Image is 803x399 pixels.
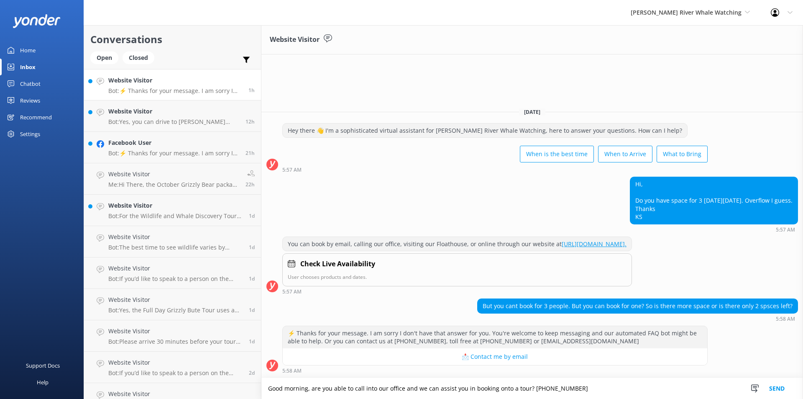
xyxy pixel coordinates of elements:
p: Me: Hi There, the October Grizzly Bear package is open for booking and tours are booking up quick... [108,181,239,188]
span: Sep 02 2025 08:03am (UTC -07:00) America/Tijuana [249,306,255,314]
span: [PERSON_NAME] River Whale Watching [631,8,742,16]
div: Sep 04 2025 05:57am (UTC -07:00) America/Tijuana [282,288,632,294]
a: Open [90,53,123,62]
div: Help [37,374,49,391]
a: Website VisitorBot:Yes, you can drive to [PERSON_NAME][GEOGRAPHIC_DATA]. It is located on [GEOGRA... [84,100,261,132]
div: Reviews [20,92,40,109]
div: Hey there 👋 I'm a sophisticated virtual assistant for [PERSON_NAME] River Whale Watching, here to... [283,124,687,138]
div: Home [20,42,36,59]
h4: Website Visitor [108,201,243,210]
div: Sep 04 2025 05:57am (UTC -07:00) America/Tijuana [282,167,708,172]
p: Bot: ⚡ Thanks for your message. I am sorry I don't have that answer for you. You're welcome to ke... [108,149,239,157]
a: Website VisitorBot:Yes, the Full Day Grizzly Bute Tour uses a high-speed covered vessel for the j... [84,289,261,320]
a: Website VisitorBot:For the Wildlife and Whale Discovery Tour, which departs multiple times daily,... [84,195,261,226]
a: Closed [123,53,159,62]
span: Sep 03 2025 06:04pm (UTC -07:00) America/Tijuana [246,118,255,125]
p: Bot: Yes, the Full Day Grizzly Bute Tour uses a high-speed covered vessel for the journey. [108,306,243,314]
h4: Check Live Availability [300,259,375,270]
a: [URL][DOMAIN_NAME]. [562,240,627,248]
button: When is the best time [520,146,594,162]
div: You can book by email, calling our office, visiting our Floathouse, or online through our website at [283,237,632,251]
h2: Conversations [90,31,255,47]
div: Open [90,51,118,64]
strong: 5:58 AM [776,317,795,322]
h4: Website Visitor [108,327,243,336]
strong: 5:57 AM [282,167,302,172]
p: Bot: If you’d like to speak to a person on the [PERSON_NAME] River Whale Watching team, please ca... [108,275,243,283]
img: yonder-white-logo.png [13,14,61,28]
h4: Facebook User [108,138,239,147]
a: Website VisitorBot:Please arrive 30 minutes before your tour departure to check in.1d [84,320,261,352]
strong: 5:58 AM [282,368,302,373]
span: [DATE] [519,108,545,116]
p: Bot: ⚡ Thanks for your message. I am sorry I don't have that answer for you. You're welcome to ke... [108,87,242,95]
h4: Website Visitor [108,232,243,242]
div: Support Docs [26,357,60,374]
h4: Website Visitor [108,107,239,116]
div: Settings [20,126,40,142]
h4: Website Visitor [108,264,243,273]
h4: Website Visitor [108,389,243,399]
p: Bot: Please arrive 30 minutes before your tour departure to check in. [108,338,243,345]
div: But you cant book for 3 people. But you can book for one? So is there more space or is there only... [478,299,798,313]
span: Sep 03 2025 08:19am (UTC -07:00) America/Tijuana [246,181,255,188]
a: Website VisitorBot:The best time to see wildlife varies by species. Transient Orcas can be spotte... [84,226,261,257]
span: Sep 04 2025 05:58am (UTC -07:00) America/Tijuana [248,87,255,94]
button: 📩 Contact me by email [283,348,707,365]
span: Sep 02 2025 12:14pm (UTC -07:00) America/Tijuana [249,275,255,282]
div: ⚡ Thanks for your message. I am sorry I don't have that answer for you. You're welcome to keep me... [283,326,707,348]
a: Website VisitorBot:If you’d like to speak to a person on the [PERSON_NAME] River Whale Watching t... [84,257,261,289]
p: Bot: If you’d like to speak to a person on the [PERSON_NAME] River Whale Watching team, please ca... [108,369,243,377]
a: Website VisitorMe:Hi There, the October Grizzly Bear package is open for booking and tours are bo... [84,163,261,195]
textarea: Good morning, are you able to call into our office and we can assist you in booking onto a tour? ... [261,378,803,399]
p: Bot: Yes, you can drive to [PERSON_NAME][GEOGRAPHIC_DATA]. It is located on [GEOGRAPHIC_DATA]’s e... [108,118,239,126]
button: What to Bring [657,146,708,162]
h4: Website Visitor [108,76,242,85]
span: Sep 02 2025 09:35pm (UTC -07:00) America/Tijuana [249,212,255,219]
div: Sep 04 2025 05:58am (UTC -07:00) America/Tijuana [282,368,708,373]
button: When to Arrive [598,146,652,162]
strong: 5:57 AM [282,289,302,294]
a: Website VisitorBot:If you’d like to speak to a person on the [PERSON_NAME] River Whale Watching t... [84,352,261,383]
div: Chatbot [20,75,41,92]
p: Bot: The best time to see wildlife varies by species. Transient Orcas can be spotted year-round, ... [108,244,243,251]
div: Recommend [20,109,52,126]
span: Sep 02 2025 03:00pm (UTC -07:00) America/Tijuana [249,244,255,251]
a: Website VisitorBot:⚡ Thanks for your message. I am sorry I don't have that answer for you. You're... [84,69,261,100]
div: Hi, Do you have space for 3 [DATE][DATE]. Overflow I guess. Thanks KS [630,177,798,224]
div: Closed [123,51,154,64]
div: Inbox [20,59,36,75]
p: Bot: For the Wildlife and Whale Discovery Tour, which departs multiple times daily, you have the ... [108,212,243,220]
span: Sep 03 2025 09:52am (UTC -07:00) America/Tijuana [246,149,255,157]
h4: Website Visitor [108,295,243,304]
strong: 5:57 AM [776,227,795,232]
div: Sep 04 2025 05:58am (UTC -07:00) America/Tijuana [477,316,798,322]
h4: Website Visitor [108,358,243,367]
h4: Website Visitor [108,170,239,179]
div: Sep 04 2025 05:57am (UTC -07:00) America/Tijuana [630,227,798,232]
button: Send [761,378,793,399]
h3: Website Visitor [270,34,320,45]
a: Facebook UserBot:⚡ Thanks for your message. I am sorry I don't have that answer for you. You're w... [84,132,261,163]
span: Sep 02 2025 07:14am (UTC -07:00) America/Tijuana [249,338,255,345]
p: User chooses products and dates. [288,273,627,281]
span: Sep 01 2025 07:53am (UTC -07:00) America/Tijuana [249,369,255,376]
